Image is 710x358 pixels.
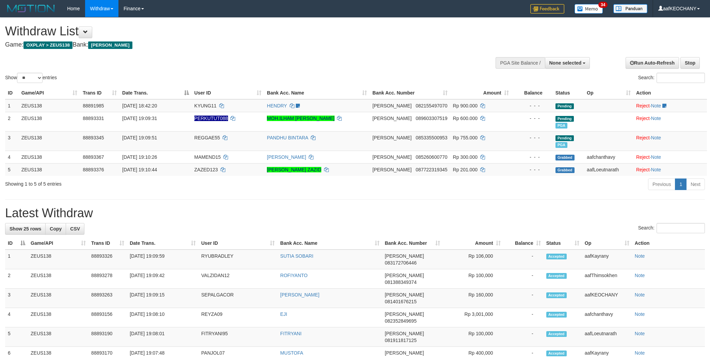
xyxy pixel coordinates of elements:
[5,223,46,235] a: Show 25 rows
[385,279,417,285] span: Copy 081388349374 to clipboard
[280,273,307,278] a: ROFIYANTO
[453,103,478,108] span: Rp 900.000
[122,103,157,108] span: [DATE] 18:42:20
[549,60,582,66] span: None selected
[280,311,287,317] a: EJI
[83,154,104,160] span: 88893367
[546,312,567,318] span: Accepted
[555,116,574,122] span: Pending
[10,226,41,232] span: Show 25 rows
[453,154,478,160] span: Rp 300.000
[555,167,575,173] span: Grabbed
[192,87,264,99] th: User ID: activate to sort column ascending
[88,41,132,49] span: [PERSON_NAME]
[555,142,567,148] span: Marked by aafanarl
[280,253,313,259] a: SUTIA SOBARI
[28,289,88,308] td: ZEUS138
[443,250,503,269] td: Rp 106,000
[635,253,645,259] a: Note
[636,103,650,108] a: Reject
[555,135,574,141] span: Pending
[5,237,28,250] th: ID: activate to sort column descending
[88,250,127,269] td: 88893326
[267,167,321,172] a: [PERSON_NAME] ZAZID
[385,311,424,317] span: [PERSON_NAME]
[28,237,88,250] th: Game/API: activate to sort column ascending
[503,250,544,269] td: -
[372,116,412,121] span: [PERSON_NAME]
[638,73,705,83] label: Search:
[5,73,57,83] label: Show entries
[638,223,705,233] label: Search:
[83,167,104,172] span: 88893376
[19,151,80,163] td: ZEUS138
[651,167,661,172] a: Note
[5,131,19,151] td: 3
[5,112,19,131] td: 2
[385,318,417,324] span: Copy 082352849695 to clipboard
[635,273,645,278] a: Note
[122,116,157,121] span: [DATE] 19:09:31
[648,178,675,190] a: Previous
[636,135,650,140] a: Reject
[636,154,650,160] a: Reject
[675,178,687,190] a: 1
[23,41,72,49] span: OXPLAY > ZEUS138
[503,327,544,347] td: -
[127,289,198,308] td: [DATE] 19:09:15
[582,269,632,289] td: aafThimsokhen
[385,292,424,297] span: [PERSON_NAME]
[194,154,221,160] span: MAMEND15
[545,57,590,69] button: None selected
[17,73,43,83] select: Showentries
[651,116,661,121] a: Note
[530,4,564,14] img: Feedback.jpg
[582,250,632,269] td: aafKayrany
[514,166,550,173] div: - - -
[633,163,707,176] td: ·
[372,103,412,108] span: [PERSON_NAME]
[635,350,645,356] a: Note
[503,269,544,289] td: -
[88,269,127,289] td: 88893278
[544,237,582,250] th: Status: activate to sort column ascending
[264,87,370,99] th: Bank Acc. Name: activate to sort column ascending
[83,135,104,140] span: 88893345
[555,155,575,160] span: Grabbed
[5,178,291,187] div: Showing 1 to 5 of 5 entries
[633,151,707,163] td: ·
[28,250,88,269] td: ZEUS138
[546,273,567,279] span: Accepted
[416,103,447,108] span: Copy 082155497070 to clipboard
[633,99,707,112] td: ·
[555,123,567,129] span: Marked by aafanarl
[657,223,705,233] input: Search:
[122,154,157,160] span: [DATE] 19:10:26
[503,237,544,250] th: Balance: activate to sort column ascending
[555,103,574,109] span: Pending
[385,253,424,259] span: [PERSON_NAME]
[416,135,447,140] span: Copy 085335500953 to clipboard
[83,116,104,121] span: 88893331
[5,289,28,308] td: 3
[127,237,198,250] th: Date Trans.: activate to sort column ascending
[443,269,503,289] td: Rp 100,000
[514,134,550,141] div: - - -
[194,116,228,121] span: Nama rekening ada tanda titik/strip, harap diedit
[514,102,550,109] div: - - -
[127,308,198,327] td: [DATE] 19:08:10
[584,163,633,176] td: aafLoeutnarath
[546,254,567,259] span: Accepted
[635,331,645,336] a: Note
[5,41,467,48] h4: Game: Bank:
[584,87,633,99] th: Op: activate to sort column ascending
[280,350,303,356] a: MUSTOFA
[127,250,198,269] td: [DATE] 19:09:59
[5,163,19,176] td: 5
[632,237,705,250] th: Action
[194,167,218,172] span: ZAZED123
[88,327,127,347] td: 88893190
[198,250,277,269] td: RYUBRADLEY
[385,273,424,278] span: [PERSON_NAME]
[198,327,277,347] td: FITRYANI95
